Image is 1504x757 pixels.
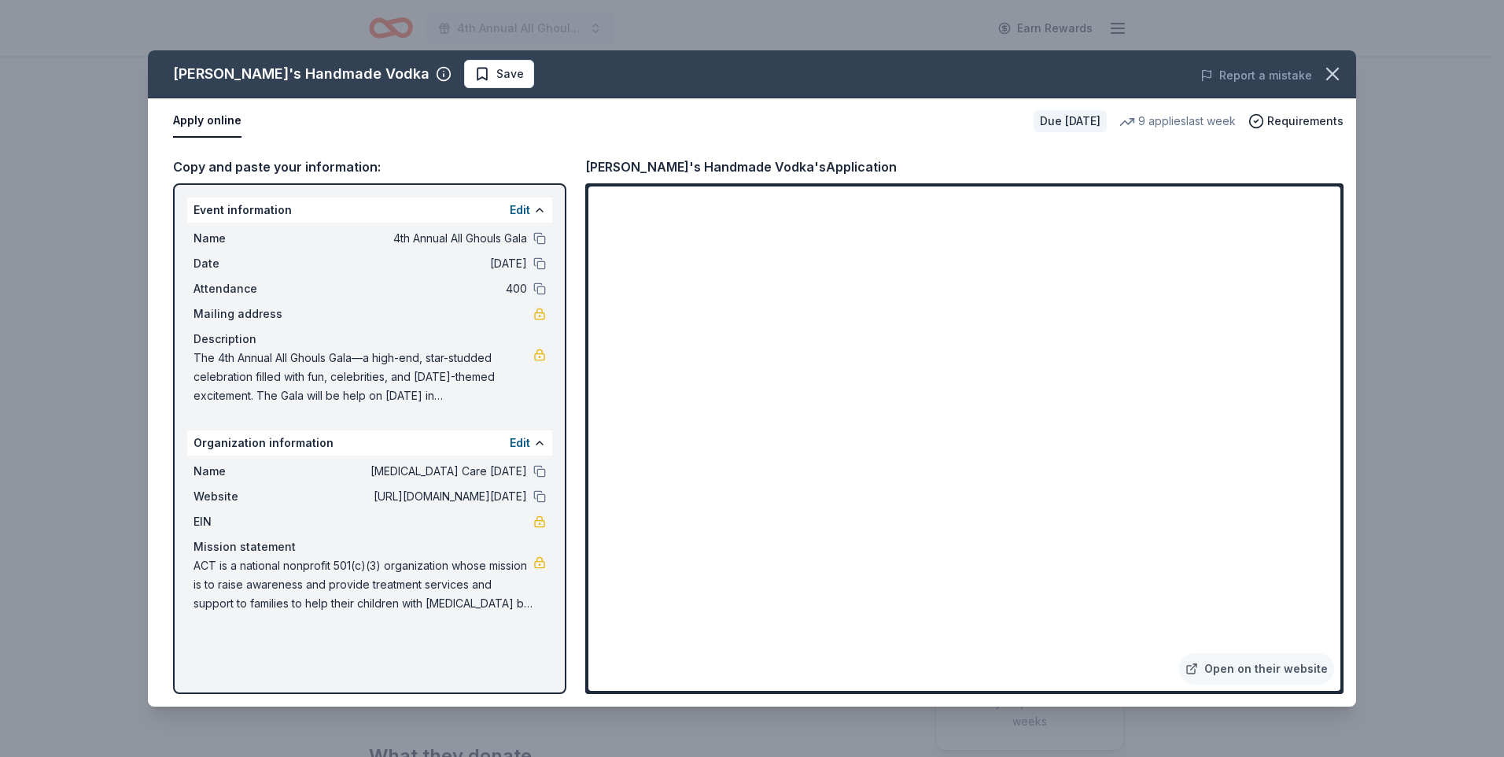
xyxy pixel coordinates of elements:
[510,434,530,452] button: Edit
[173,61,429,87] div: [PERSON_NAME]'s Handmade Vodka
[496,65,524,83] span: Save
[585,157,897,177] div: [PERSON_NAME]'s Handmade Vodka's Application
[187,198,552,223] div: Event information
[194,254,299,273] span: Date
[1248,112,1344,131] button: Requirements
[194,229,299,248] span: Name
[194,462,299,481] span: Name
[173,157,566,177] div: Copy and paste your information:
[194,305,299,323] span: Mailing address
[299,254,527,273] span: [DATE]
[194,279,299,298] span: Attendance
[194,537,546,556] div: Mission statement
[1179,653,1334,685] a: Open on their website
[299,229,527,248] span: 4th Annual All Ghouls Gala
[1034,110,1107,132] div: Due [DATE]
[194,330,546,349] div: Description
[194,487,299,506] span: Website
[194,349,533,405] span: The 4th Annual All Ghouls Gala—a high-end, star-studded celebration filled with fun, celebrities,...
[1119,112,1236,131] div: 9 applies last week
[510,201,530,220] button: Edit
[194,556,533,613] span: ACT is a national nonprofit 501(c)(3) organization whose mission is to raise awareness and provid...
[299,487,527,506] span: [URL][DOMAIN_NAME][DATE]
[187,430,552,456] div: Organization information
[1267,112,1344,131] span: Requirements
[299,279,527,298] span: 400
[173,105,241,138] button: Apply online
[464,60,534,88] button: Save
[299,462,527,481] span: [MEDICAL_DATA] Care [DATE]
[194,512,299,531] span: EIN
[1200,66,1312,85] button: Report a mistake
